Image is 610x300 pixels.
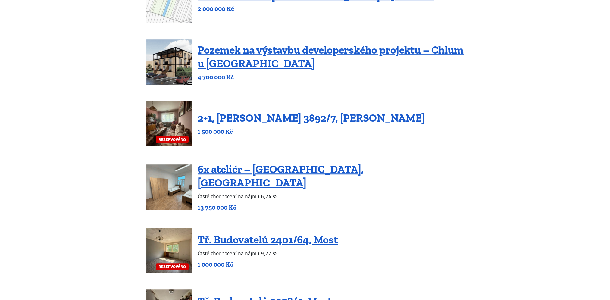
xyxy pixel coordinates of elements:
p: 1 500 000 Kč [198,127,425,136]
span: REZERVOVÁNO [156,263,189,270]
p: 1 000 000 Kč [198,260,338,269]
span: REZERVOVÁNO [156,136,189,143]
p: 2 000 000 Kč [198,5,434,13]
p: Čisté zhodnocení na nájmu: [198,249,338,258]
a: REZERVOVÁNO [146,228,192,273]
p: 13 750 000 Kč [198,203,464,212]
b: 6,24 % [261,193,277,200]
a: 2+1, [PERSON_NAME] 3892/7, [PERSON_NAME] [198,111,425,124]
a: Pozemek na výstavbu developerského projektu – Chlum u [GEOGRAPHIC_DATA] [198,43,464,70]
b: 9,27 % [261,250,277,257]
a: REZERVOVÁNO [146,101,192,146]
p: Čisté zhodnocení na nájmu: [198,192,464,201]
p: 4 700 000 Kč [198,73,464,81]
a: Tř. Budovatelů 2401/64, Most [198,233,338,246]
a: 6x ateliér – [GEOGRAPHIC_DATA], [GEOGRAPHIC_DATA] [198,163,364,189]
